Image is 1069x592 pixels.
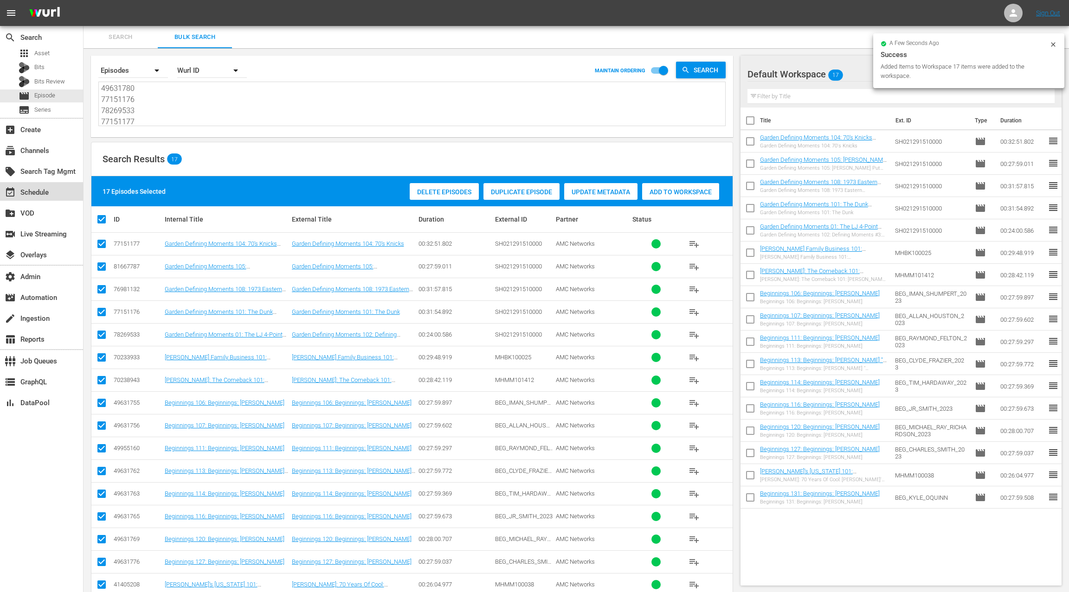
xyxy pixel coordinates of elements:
[165,331,286,352] a: Garden Defining Moments 01: The LJ 4-Point Play (Garden Defining Moments 01: The LJ 4-Point Play ...
[292,467,415,481] a: Beginnings 113: Beginnings: [PERSON_NAME] "[PERSON_NAME]" [PERSON_NAME]
[1048,269,1059,280] span: reorder
[891,331,971,353] td: BEG_RAYMOND_FELTON_2023
[34,77,65,86] span: Bits Review
[292,263,377,277] a: Garden Defining Moments 105: [PERSON_NAME] Put Back
[556,263,595,270] span: AMC Networks
[165,240,281,261] a: Garden Defining Moments 104: 70's Knicks (Garden Defining Moments 104: 70's Knicks (33m))
[114,286,162,293] div: 76981132
[19,62,30,73] div: Bits
[556,513,595,520] span: AMC Networks
[760,267,863,281] a: [PERSON_NAME]: The Comeback 101: [PERSON_NAME]: The Comeback
[5,292,16,303] span: Automation
[975,269,986,280] span: Episode
[5,313,16,324] span: Ingestion
[5,249,16,261] span: Overlays
[975,447,986,458] span: Episode
[556,331,595,338] span: AMC Networks
[997,353,1048,375] td: 00:27:59.772
[683,255,705,278] button: playlist_add
[760,468,856,489] a: [PERSON_NAME]'s [US_STATE] 101: [PERSON_NAME]: 70 Years of Cool: [PERSON_NAME]'s [US_STATE]
[114,445,162,452] div: 49955160
[19,90,30,102] span: Episode
[891,397,971,420] td: BEG_JR_SMITH_2023
[760,365,888,371] div: Beginnings 113: Beginnings: [PERSON_NAME] "[PERSON_NAME]" [PERSON_NAME]
[683,392,705,414] button: playlist_add
[165,422,284,429] a: Beginnings 107: Beginnings: [PERSON_NAME]
[495,308,542,315] span: SH021291510000
[760,201,872,222] a: Garden Defining Moments 101: The Dunk (Garden Defining Moments 101: The Dunk (32m))
[1048,358,1059,369] span: reorder
[975,336,986,347] span: Episode
[177,57,247,83] div: Wurl ID
[6,7,17,19] span: menu
[760,401,880,408] a: Beginnings 116: Beginnings: [PERSON_NAME]
[1048,202,1059,213] span: reorder
[419,558,492,565] div: 00:27:59.037
[165,354,270,368] a: [PERSON_NAME] Family Business 101: [PERSON_NAME] Family Business
[419,331,492,338] div: 00:24:00.586
[483,183,560,200] button: Duplicate Episode
[689,375,700,386] span: playlist_add
[1048,491,1059,503] span: reorder
[760,245,866,259] a: [PERSON_NAME] Family Business 101: [PERSON_NAME] Family Business
[419,445,492,452] div: 00:27:59.297
[689,397,700,408] span: playlist_add
[34,63,45,72] span: Bits
[410,183,479,200] button: Delete Episodes
[165,445,284,452] a: Beginnings 111: Beginnings: [PERSON_NAME]
[5,229,16,240] span: Live Streaming
[760,156,888,184] a: Garden Defining Moments 105: [PERSON_NAME] Put Back ((MSG ROKU) Garden Defining Moments 105: [PER...
[690,62,726,78] span: Search
[760,134,876,155] a: Garden Defining Moments 104: 70's Knicks (Garden Defining Moments 104: 70's Knicks (33m))
[683,505,705,528] button: playlist_add
[997,219,1048,242] td: 00:24:00.586
[689,261,700,272] span: playlist_add
[292,331,400,345] a: Garden Defining Moments 102: Defining Moments #3: The LJ 4-Point Play
[975,470,986,481] span: Episode
[5,208,16,219] span: VOD
[891,175,971,197] td: SH021291510000
[410,188,479,196] span: Delete Episodes
[34,105,51,115] span: Series
[891,486,971,509] td: BEG_KYLE_OQUINN
[760,187,888,193] div: Garden Defining Moments 108: 1973 Eastern Conference Finals
[683,278,705,300] button: playlist_add
[165,308,277,329] a: Garden Defining Moments 101: The Dunk (Garden Defining Moments 101: The Dunk (32m))
[891,286,971,308] td: BEG_IMAN_SHUMPERT_2023
[760,490,880,497] a: Beginnings 131: Beginnings: [PERSON_NAME]
[114,240,162,247] div: 77151177
[760,290,880,297] a: Beginnings 106: Beginnings: [PERSON_NAME]
[1036,9,1060,17] a: Sign Out
[114,331,162,338] div: 78269533
[483,188,560,196] span: Duplicate Episode
[19,76,30,87] div: Bits Review
[419,399,492,406] div: 00:27:59.897
[1048,402,1059,414] span: reorder
[760,254,888,260] div: [PERSON_NAME] Family Business 101: [PERSON_NAME] Family Business
[419,513,492,520] div: 00:27:59.673
[891,420,971,442] td: BEG_MICHAEL_RAY_RICHARDSON_2023
[556,535,595,542] span: AMC Networks
[683,233,705,255] button: playlist_add
[556,490,595,497] span: AMC Networks
[683,528,705,550] button: playlist_add
[997,308,1048,331] td: 00:27:59.602
[760,379,880,386] a: Beginnings 114: Beginnings: [PERSON_NAME]
[689,511,700,522] span: playlist_add
[495,558,551,572] span: BEG_CHARLES_SMITH_2023
[1048,291,1059,302] span: reorder
[419,535,492,542] div: 00:28:00.707
[419,308,492,315] div: 00:31:54.892
[419,263,492,270] div: 00:27:59.011
[495,263,542,270] span: SH021291510000
[891,242,971,264] td: MHBK100025
[760,143,888,149] div: Garden Defining Moments 104: 70's Knicks
[419,467,492,474] div: 00:27:59.772
[495,216,553,223] div: External ID
[760,232,888,238] div: Garden Defining Moments 102: Defining Moments #3: The LJ 4-Point Play
[495,354,531,361] span: MHBK100025
[632,216,681,223] div: Status
[292,422,412,429] a: Beginnings 107: Beginnings: [PERSON_NAME]
[5,376,16,388] span: GraphQL
[683,301,705,323] button: playlist_add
